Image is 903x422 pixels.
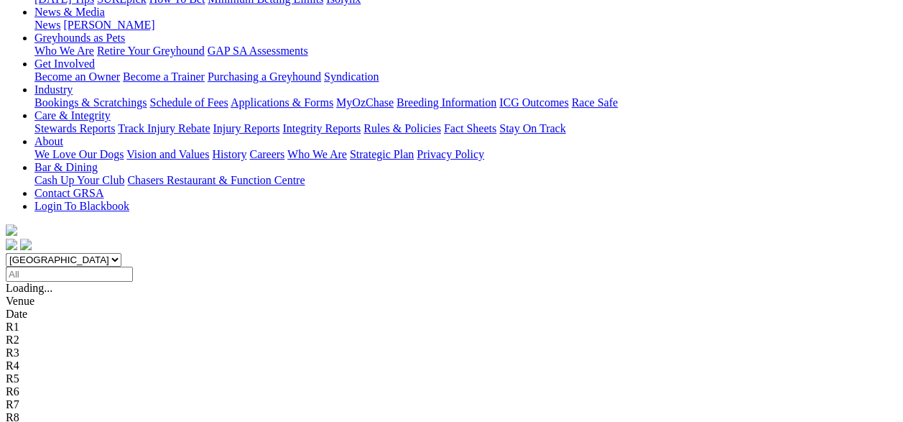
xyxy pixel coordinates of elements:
[444,122,496,134] a: Fact Sheets
[397,96,496,109] a: Breeding Information
[417,148,484,160] a: Privacy Policy
[6,398,897,411] div: R7
[97,45,205,57] a: Retire Your Greyhound
[6,282,52,294] span: Loading...
[231,96,333,109] a: Applications & Forms
[336,96,394,109] a: MyOzChase
[34,32,125,44] a: Greyhounds as Pets
[324,70,379,83] a: Syndication
[123,70,205,83] a: Become a Trainer
[34,19,897,32] div: News & Media
[127,174,305,186] a: Chasers Restaurant & Function Centre
[34,122,897,135] div: Care & Integrity
[287,148,347,160] a: Who We Are
[34,70,897,83] div: Get Involved
[34,200,129,212] a: Login To Blackbook
[499,122,565,134] a: Stay On Track
[6,321,897,334] div: R1
[34,45,897,58] div: Greyhounds as Pets
[118,122,210,134] a: Track Injury Rebate
[6,239,17,250] img: facebook.svg
[34,122,115,134] a: Stewards Reports
[149,96,228,109] a: Schedule of Fees
[34,174,124,186] a: Cash Up Your Club
[6,295,897,308] div: Venue
[34,58,95,70] a: Get Involved
[499,96,568,109] a: ICG Outcomes
[126,148,209,160] a: Vision and Values
[208,45,308,57] a: GAP SA Assessments
[6,308,897,321] div: Date
[6,267,133,282] input: Select date
[6,372,897,385] div: R5
[212,148,246,160] a: History
[34,45,94,57] a: Who We Are
[34,187,103,199] a: Contact GRSA
[208,70,321,83] a: Purchasing a Greyhound
[34,83,73,96] a: Industry
[6,385,897,398] div: R6
[34,161,98,173] a: Bar & Dining
[6,224,17,236] img: logo-grsa-white.png
[63,19,154,31] a: [PERSON_NAME]
[571,96,617,109] a: Race Safe
[34,148,124,160] a: We Love Our Dogs
[6,359,897,372] div: R4
[20,239,32,250] img: twitter.svg
[34,174,897,187] div: Bar & Dining
[213,122,279,134] a: Injury Reports
[34,6,105,18] a: News & Media
[282,122,361,134] a: Integrity Reports
[249,148,284,160] a: Careers
[6,347,897,359] div: R3
[34,96,147,109] a: Bookings & Scratchings
[34,70,120,83] a: Become an Owner
[350,148,414,160] a: Strategic Plan
[34,135,63,147] a: About
[34,19,60,31] a: News
[34,96,897,109] div: Industry
[34,148,897,161] div: About
[34,109,111,121] a: Care & Integrity
[363,122,441,134] a: Rules & Policies
[6,334,897,347] div: R2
